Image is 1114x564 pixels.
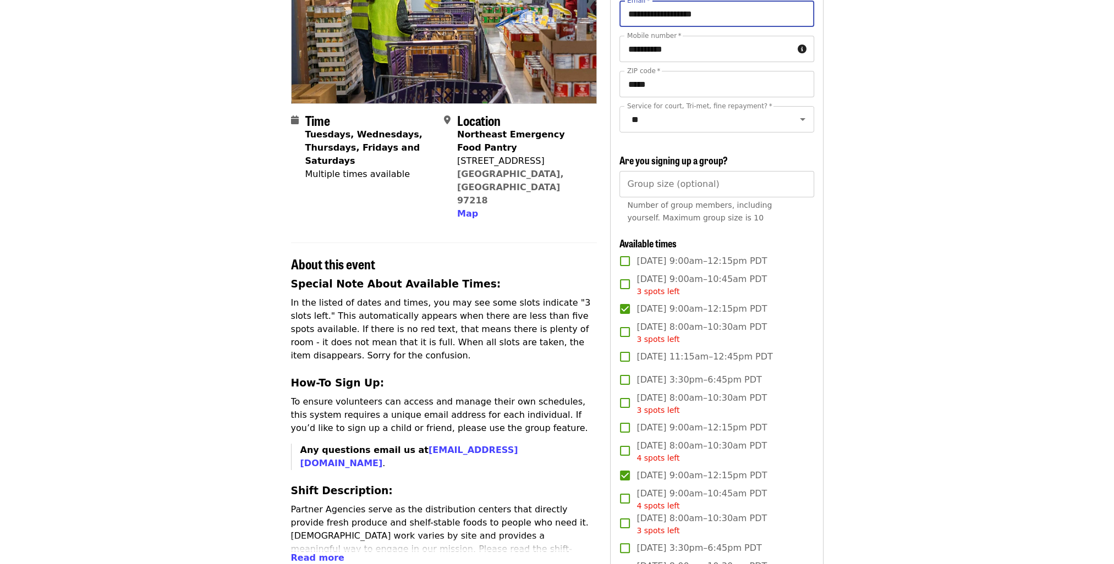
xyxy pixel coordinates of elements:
div: Multiple times available [305,168,435,181]
strong: Shift Description: [291,485,393,496]
p: In the listed of dates and times, you may see some slots indicate "3 slots left." This automatica... [291,296,597,362]
a: [GEOGRAPHIC_DATA], [GEOGRAPHIC_DATA] 97218 [457,169,564,206]
input: Mobile number [619,36,793,62]
span: About this event [291,254,375,273]
span: [DATE] 8:00am–10:30am PDT [636,320,767,345]
span: [DATE] 9:00am–10:45am PDT [636,273,767,297]
input: Email [619,1,814,27]
span: Are you signing up a group? [619,153,728,167]
label: ZIP code [627,68,660,74]
strong: How-To Sign Up: [291,377,385,389]
p: . [300,444,597,470]
strong: Any questions email us at [300,445,518,468]
i: map-marker-alt icon [444,115,451,125]
span: Time [305,110,330,130]
span: [DATE] 9:00am–10:45am PDT [636,487,767,512]
strong: Northeast Emergency Food Pantry [457,129,565,153]
span: [DATE] 9:00am–12:15pm PDT [636,255,767,268]
p: To ensure volunteers can access and manage their own schedules, this system requires a unique ema... [291,395,597,435]
strong: Tuesdays, Wednesdays, Thursdays, Fridays and Saturdays [305,129,422,166]
span: [DATE] 8:00am–10:30am PDT [636,512,767,537]
div: [STREET_ADDRESS] [457,154,588,168]
span: [DATE] 8:00am–10:30am PDT [636,391,767,416]
span: 4 spots left [636,501,679,510]
span: Available times [619,236,677,250]
span: Number of group members, including yourself. Maximum group size is 10 [627,201,772,222]
button: Open [795,112,810,127]
span: [DATE] 9:00am–12:15pm PDT [636,302,767,316]
label: Mobile number [627,32,681,39]
i: calendar icon [291,115,299,125]
strong: Special Note About Available Times: [291,278,501,290]
span: 3 spots left [636,287,679,296]
span: [DATE] 3:30pm–6:45pm PDT [636,373,761,386]
span: 3 spots left [636,406,679,414]
span: [DATE] 3:30pm–6:45pm PDT [636,541,761,555]
span: Read more [291,552,344,563]
button: Map [457,207,478,220]
span: 4 spots left [636,454,679,462]
span: [DATE] 11:15am–12:45pm PDT [636,350,772,363]
span: Location [457,110,501,130]
input: ZIP code [619,71,814,97]
span: [DATE] 9:00am–12:15pm PDT [636,469,767,482]
span: 3 spots left [636,335,679,344]
span: [DATE] 8:00am–10:30am PDT [636,439,767,464]
span: [DATE] 9:00am–12:15pm PDT [636,421,767,434]
input: [object Object] [619,171,814,197]
span: Map [457,208,478,219]
i: circle-info icon [798,44,806,54]
span: 3 spots left [636,526,679,535]
label: Service for court, Tri-met, fine repayment? [627,103,772,109]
